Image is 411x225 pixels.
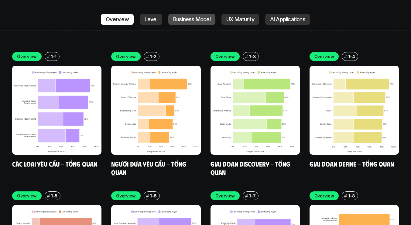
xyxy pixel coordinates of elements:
p: Level [145,16,157,22]
h6: # [344,194,347,198]
p: 1-6 [150,193,157,199]
p: AI Applications [270,16,305,22]
p: 1-7 [249,193,255,199]
a: AI Applications [265,14,310,25]
p: Overview [106,16,129,22]
a: Giai đoạn Define - Tổng quan [310,160,394,168]
a: Người đưa yêu cầu - Tổng quan [111,160,188,176]
a: Các loại yêu cầu - Tổng quan [12,160,97,168]
p: Overview [116,193,136,199]
a: UX Maturity [221,14,259,25]
p: 1-4 [348,53,355,60]
p: 1-1 [51,53,57,60]
a: Giai đoạn Discovery - Tổng quan [211,160,292,176]
h6: # [47,54,50,59]
p: Overview [17,53,37,60]
p: 1-5 [51,193,57,199]
a: Business Model [168,14,215,25]
p: 1-8 [348,193,355,199]
a: Overview [101,14,134,25]
h6: # [245,54,248,59]
p: Business Model [173,16,211,22]
p: Overview [314,53,334,60]
p: Overview [116,53,136,60]
p: UX Maturity [226,16,254,22]
p: Overview [215,53,235,60]
a: Level [140,14,162,25]
p: Overview [215,193,235,199]
h6: # [146,54,149,59]
p: Overview [314,193,334,199]
p: 1-2 [150,53,156,60]
h6: # [146,194,149,198]
p: Overview [17,193,37,199]
h6: # [47,194,50,198]
p: 1-3 [249,53,256,60]
h6: # [245,194,248,198]
h6: # [344,54,347,59]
